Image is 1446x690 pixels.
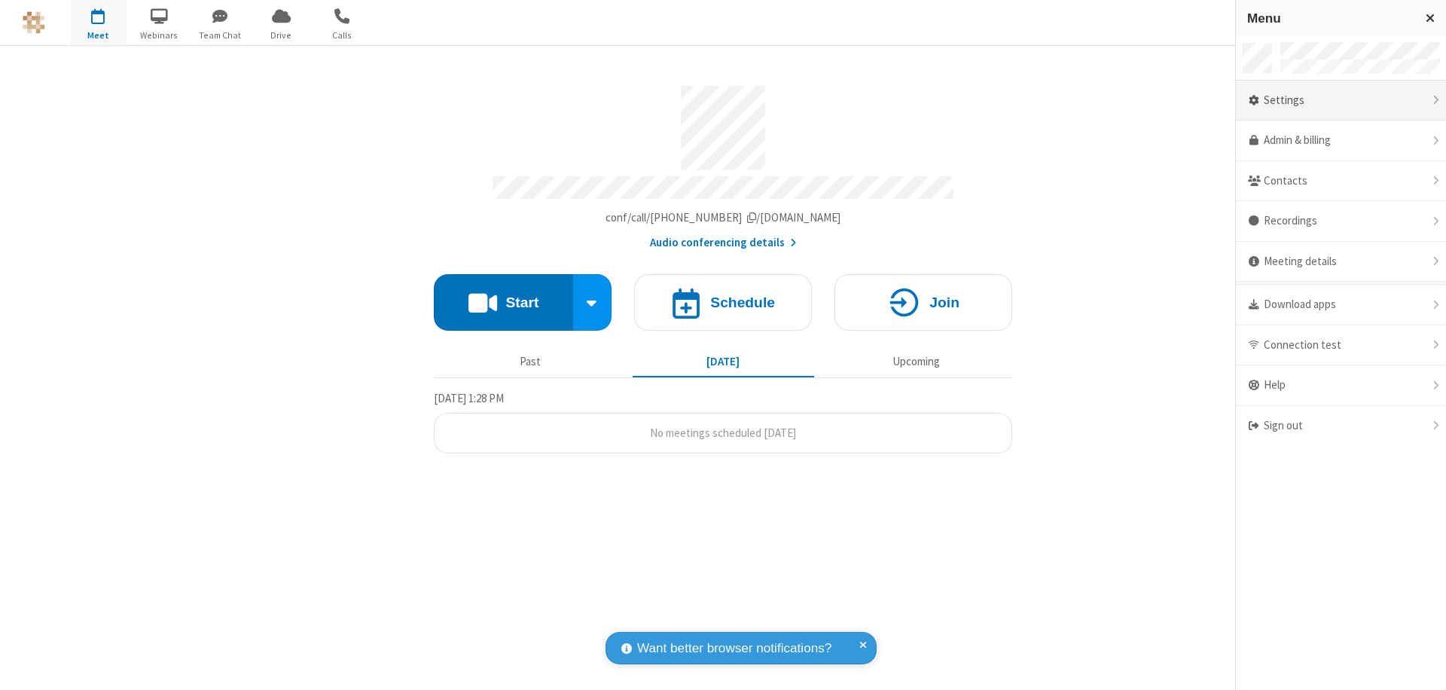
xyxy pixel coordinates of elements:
span: Drive [253,29,310,42]
img: QA Selenium DO NOT DELETE OR CHANGE [23,11,45,34]
button: [DATE] [633,347,814,376]
span: Webinars [131,29,188,42]
div: Recordings [1236,201,1446,242]
span: No meetings scheduled [DATE] [650,426,796,440]
section: Account details [434,75,1012,252]
button: Past [440,347,621,376]
div: Settings [1236,81,1446,121]
button: Audio conferencing details [650,234,797,252]
div: Sign out [1236,406,1446,446]
div: Meeting details [1236,242,1446,282]
div: Download apps [1236,285,1446,325]
span: Copy my meeting room link [606,210,841,224]
a: Admin & billing [1236,121,1446,161]
button: Upcoming [825,347,1007,376]
div: Contacts [1236,161,1446,202]
span: Calls [314,29,371,42]
span: [DATE] 1:28 PM [434,391,504,405]
span: Team Chat [192,29,249,42]
section: Today's Meetings [434,389,1012,454]
div: Help [1236,365,1446,406]
h3: Menu [1247,11,1412,26]
div: Connection test [1236,325,1446,366]
h4: Schedule [710,295,775,310]
button: Join [834,274,1012,331]
span: Want better browser notifications? [637,639,831,658]
span: Meet [70,29,127,42]
button: Start [434,274,573,331]
iframe: Chat [1408,651,1435,679]
h4: Join [929,295,959,310]
h4: Start [505,295,538,310]
button: Copy my meeting room linkCopy my meeting room link [606,209,841,227]
button: Schedule [634,274,812,331]
div: Start conference options [573,274,612,331]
